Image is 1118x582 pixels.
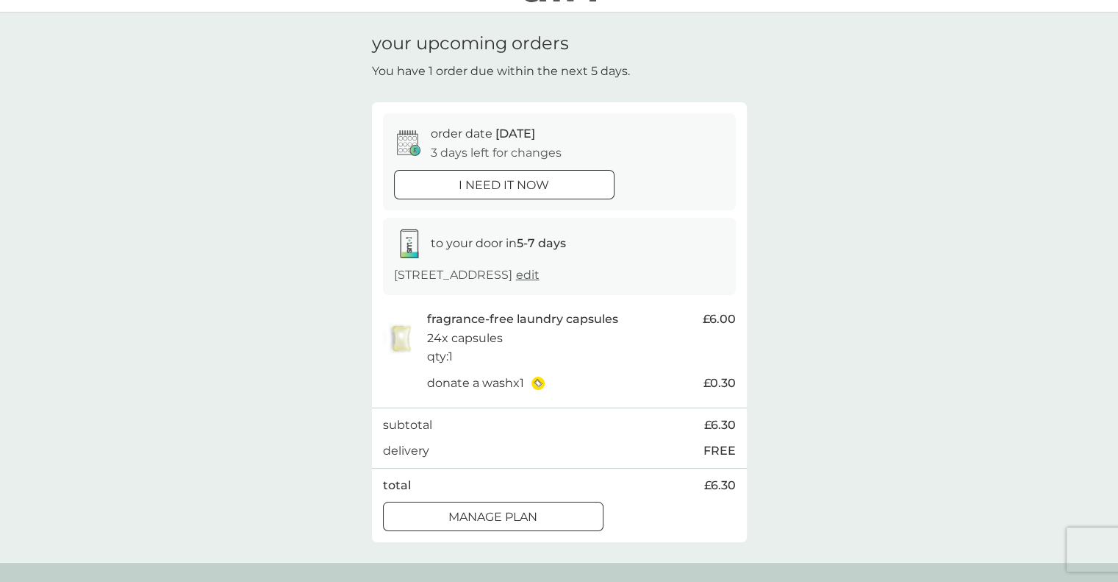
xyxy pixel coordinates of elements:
p: donate a wash x 1 [427,374,524,393]
span: to your door in [431,236,566,250]
button: Manage plan [383,502,603,531]
p: You have 1 order due within the next 5 days. [372,62,630,81]
a: edit [516,268,540,282]
span: £6.30 [704,476,736,495]
button: i need it now [394,170,614,199]
p: total [383,476,411,495]
span: £6.30 [704,416,736,435]
p: delivery [383,441,429,461]
p: 24x capsules [427,329,503,348]
h1: your upcoming orders [372,33,569,54]
p: fragrance-free laundry capsules [427,310,618,329]
p: 3 days left for changes [431,143,562,163]
p: Manage plan [448,508,537,527]
span: £0.30 [703,374,736,393]
p: i need it now [459,176,549,195]
p: order date [431,124,535,143]
strong: 5-7 days [517,236,566,250]
p: [STREET_ADDRESS] [394,266,540,285]
p: qty : 1 [427,347,453,366]
p: subtotal [383,416,432,435]
span: [DATE] [495,127,535,141]
span: £6.00 [703,310,736,329]
p: FREE [703,441,736,461]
